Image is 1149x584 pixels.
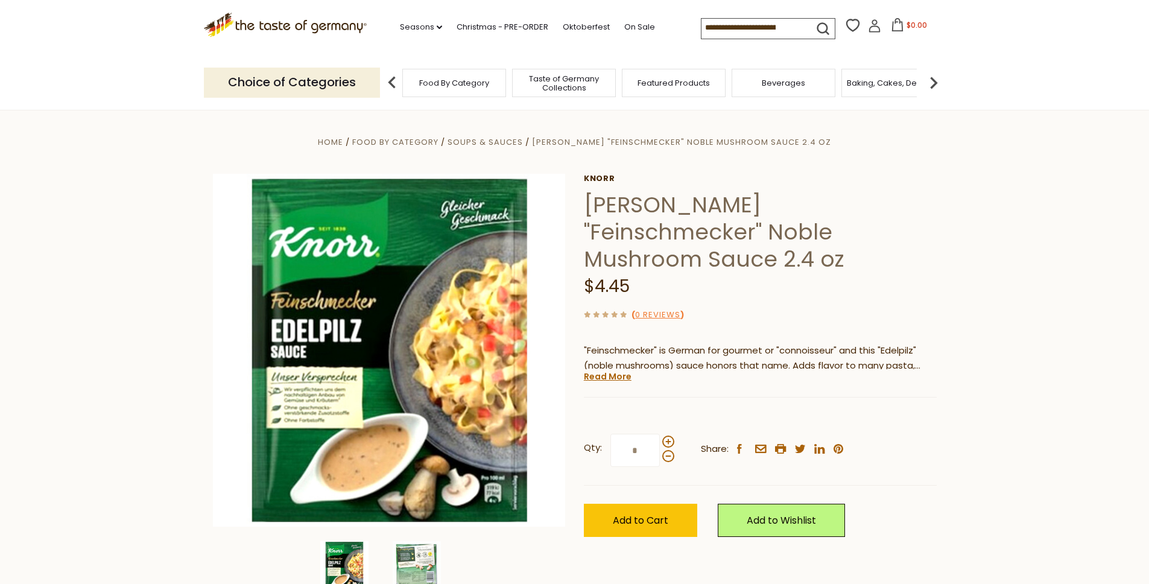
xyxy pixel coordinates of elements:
p: "Feinschmecker" is German for gourmet or "connoisseur" and this "Edelpilz" (noble mushrooms) sauc... [584,343,937,373]
a: Food By Category [419,78,489,87]
a: Read More [584,370,631,382]
span: Add to Cart [613,513,668,527]
a: Add to Wishlist [718,504,845,537]
a: Home [318,136,343,148]
img: Knorr "Feinschmecker" Noble Mushroom Sauce 2.4 oz [213,174,566,527]
strong: Qty: [584,440,602,455]
a: On Sale [624,21,655,34]
a: Oktoberfest [563,21,610,34]
a: Baking, Cakes, Desserts [847,78,940,87]
button: $0.00 [884,18,935,36]
a: Taste of Germany Collections [516,74,612,92]
a: Christmas - PRE-ORDER [457,21,548,34]
a: [PERSON_NAME] "Feinschmecker" Noble Mushroom Sauce 2.4 oz [532,136,831,148]
button: Add to Cart [584,504,697,537]
h1: [PERSON_NAME] "Feinschmecker" Noble Mushroom Sauce 2.4 oz [584,191,937,273]
a: Knorr [584,174,937,183]
a: Food By Category [352,136,438,148]
img: previous arrow [380,71,404,95]
a: Soups & Sauces [448,136,523,148]
span: $0.00 [907,20,927,30]
span: ( ) [631,309,684,320]
p: Choice of Categories [204,68,380,97]
a: 0 Reviews [635,309,680,322]
input: Qty: [610,434,660,467]
a: Featured Products [638,78,710,87]
a: Beverages [762,78,805,87]
span: Share: [701,442,729,457]
span: $4.45 [584,275,630,298]
img: next arrow [922,71,946,95]
a: Seasons [400,21,442,34]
